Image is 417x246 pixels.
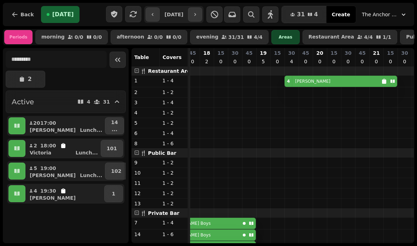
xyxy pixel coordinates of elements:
span: The Anchor Inn [362,11,397,18]
p: 19 [260,49,266,57]
p: 0 [218,58,224,65]
p: 0 [303,58,309,65]
p: 4 / 4 [254,35,263,40]
p: 3 [134,99,157,106]
p: 1 - 6 [163,140,185,147]
p: Lunch ... [80,127,102,134]
button: The Anchor Inn [358,8,411,21]
p: 0 [402,58,407,65]
div: 4 [287,78,290,84]
p: 45 [302,49,309,57]
button: 2017:00[PERSON_NAME]Lunch... [27,117,104,134]
p: 6 [134,130,157,137]
button: afternoon0/00/0 [111,30,187,44]
p: 1 - 2 [163,109,185,116]
p: 0 [345,58,351,65]
p: 2 [204,58,210,65]
p: 30 [231,49,238,57]
p: 0 [331,58,337,65]
button: evening31/314/4 [190,30,269,44]
p: 0 / 0 [173,35,182,40]
p: 7 [134,219,157,226]
p: 30 [401,49,408,57]
p: 101 [107,145,117,152]
p: 5 [33,165,37,172]
span: 31 [297,12,305,17]
p: 20 [33,119,37,127]
p: ... [111,126,118,133]
p: 1 - 4 [163,77,185,84]
div: Areas [271,30,300,44]
p: 1 / 1 [383,35,392,40]
p: 0 [246,58,252,65]
p: 0 [275,58,280,65]
p: 45 [189,49,196,57]
p: 20 [316,49,323,57]
p: morning [41,34,65,40]
p: 12 [134,190,157,197]
p: 10 [134,169,157,176]
button: 101 [101,140,123,157]
p: 2 [33,142,37,149]
span: Create [332,12,350,17]
p: 1 - 4 [163,130,185,137]
button: 218:00VictoriaLunch... [27,140,99,157]
span: 🍴 Private Bar [140,210,180,216]
p: 14 [134,231,157,238]
button: Collapse sidebar [110,52,126,68]
p: 19:30 [40,187,56,194]
button: 14... [105,117,124,134]
p: 21 [373,49,380,57]
button: morning0/00/0 [35,30,108,44]
p: 18 [203,49,210,57]
p: 4 [87,99,90,104]
button: 419:30[PERSON_NAME] [27,185,103,202]
p: 0 [359,58,365,65]
div: Periods [4,30,33,44]
span: Covers [163,54,182,60]
p: 17:00 [40,119,56,127]
p: 1 - 2 [163,190,185,197]
p: 45 [359,49,365,57]
p: Lunch ... [80,172,102,179]
p: 5 [134,119,157,127]
p: 0 [374,58,379,65]
p: 30 [345,49,351,57]
p: 4 / 4 [364,35,373,40]
p: 18:00 [40,142,56,149]
p: 31 / 31 [228,35,244,40]
p: 1 - 2 [163,180,185,187]
p: Restaurant Area [309,34,354,40]
p: 4 [134,109,157,116]
button: 1 [104,185,123,202]
p: afternoon [117,34,144,40]
p: 1 - 2 [163,159,185,166]
p: 1 [112,190,115,197]
span: Table [134,54,149,60]
p: 0 [190,58,195,65]
p: [PERSON_NAME] [30,127,76,134]
p: 0 / 0 [154,35,163,40]
p: 1 - 6 [163,231,185,238]
p: 9 [134,159,157,166]
span: 4 [314,12,318,17]
button: [DATE] [41,6,80,23]
span: 🍴 Restaurant Area [140,68,194,74]
p: evening [196,34,218,40]
p: 0 [388,58,393,65]
span: 🍴 Public Bar [140,150,176,156]
p: 1 [134,77,157,84]
p: 1 - 2 [163,119,185,127]
button: Back [6,6,40,23]
button: 519:00[PERSON_NAME]Lunch... [27,163,104,180]
p: 15 [274,49,281,57]
p: 30 [288,49,295,57]
p: [PERSON_NAME] [30,194,76,201]
p: Lunch ... [76,149,98,156]
p: 2 [134,89,157,96]
p: 1 - 2 [163,169,185,176]
p: 1 - 4 [163,99,185,106]
button: 102 [105,163,127,180]
p: 0 [317,58,323,65]
button: 314 [282,6,326,23]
